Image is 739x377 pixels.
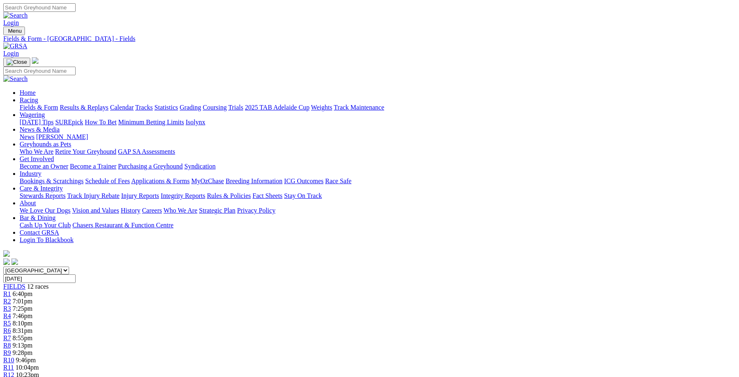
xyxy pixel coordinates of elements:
[20,126,60,133] a: News & Media
[27,283,49,290] span: 12 races
[20,177,83,184] a: Bookings & Scratchings
[13,327,33,334] span: 8:31pm
[20,192,65,199] a: Stewards Reports
[20,104,736,111] div: Racing
[7,59,27,65] img: Close
[3,258,10,265] img: facebook.svg
[110,104,134,111] a: Calendar
[3,327,11,334] a: R6
[20,222,736,229] div: Bar & Dining
[13,342,33,349] span: 9:13pm
[3,349,11,356] a: R9
[20,155,54,162] a: Get Involved
[237,207,275,214] a: Privacy Policy
[191,177,224,184] a: MyOzChase
[3,43,27,50] img: GRSA
[20,236,74,243] a: Login To Blackbook
[55,119,83,126] a: SUREpick
[20,148,54,155] a: Who We Are
[20,119,736,126] div: Wagering
[253,192,282,199] a: Fact Sheets
[20,133,736,141] div: News & Media
[3,320,11,327] span: R5
[3,357,14,364] a: R10
[207,192,251,199] a: Rules & Policies
[3,305,11,312] a: R3
[13,305,33,312] span: 7:25pm
[3,250,10,257] img: logo-grsa-white.png
[203,104,227,111] a: Coursing
[3,58,30,67] button: Toggle navigation
[3,50,19,57] a: Login
[13,334,33,341] span: 8:55pm
[121,207,140,214] a: History
[3,298,11,305] span: R2
[186,119,205,126] a: Isolynx
[3,75,28,83] img: Search
[3,342,11,349] a: R8
[20,207,736,214] div: About
[3,312,11,319] a: R4
[70,163,116,170] a: Become a Trainer
[131,177,190,184] a: Applications & Forms
[16,357,36,364] span: 9:46pm
[163,207,197,214] a: Who We Are
[13,290,33,297] span: 6:40pm
[118,119,184,126] a: Minimum Betting Limits
[161,192,205,199] a: Integrity Reports
[184,163,215,170] a: Syndication
[142,207,162,214] a: Careers
[311,104,332,111] a: Weights
[13,312,33,319] span: 7:46pm
[3,67,76,75] input: Search
[20,148,736,155] div: Greyhounds as Pets
[20,119,54,126] a: [DATE] Tips
[13,349,33,356] span: 9:28pm
[180,104,201,111] a: Grading
[20,96,38,103] a: Racing
[20,133,34,140] a: News
[20,111,45,118] a: Wagering
[3,364,14,371] a: R11
[20,214,56,221] a: Bar & Dining
[11,258,18,265] img: twitter.svg
[3,19,19,26] a: Login
[72,207,119,214] a: Vision and Values
[20,185,63,192] a: Care & Integrity
[60,104,108,111] a: Results & Replays
[3,12,28,19] img: Search
[3,35,736,43] a: Fields & Form - [GEOGRAPHIC_DATA] - Fields
[32,57,38,64] img: logo-grsa-white.png
[325,177,351,184] a: Race Safe
[20,170,41,177] a: Industry
[135,104,153,111] a: Tracks
[284,192,322,199] a: Stay On Track
[3,334,11,341] a: R7
[199,207,235,214] a: Strategic Plan
[55,148,116,155] a: Retire Your Greyhound
[3,290,11,297] a: R1
[155,104,178,111] a: Statistics
[226,177,282,184] a: Breeding Information
[20,89,36,96] a: Home
[334,104,384,111] a: Track Maintenance
[3,283,25,290] a: FIELDS
[20,177,736,185] div: Industry
[85,119,117,126] a: How To Bet
[20,163,68,170] a: Become an Owner
[228,104,243,111] a: Trials
[8,28,22,34] span: Menu
[13,298,33,305] span: 7:01pm
[20,222,71,229] a: Cash Up Your Club
[3,27,25,35] button: Toggle navigation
